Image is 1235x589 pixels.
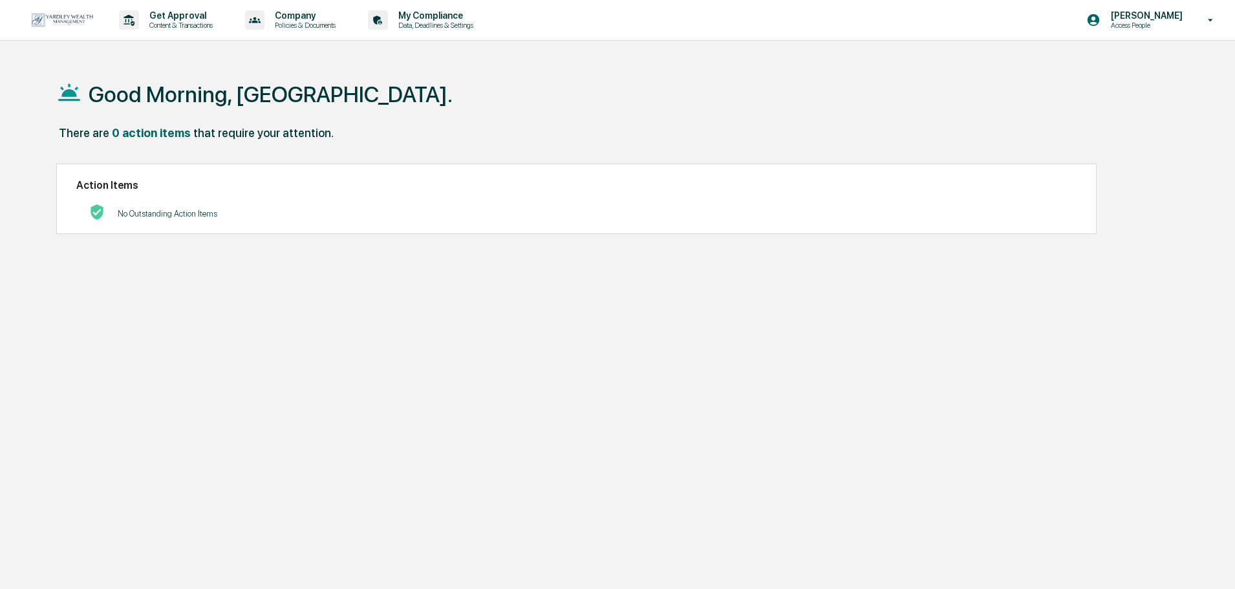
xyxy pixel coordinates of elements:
[388,21,480,30] p: Data, Deadlines & Settings
[139,10,219,21] p: Get Approval
[76,179,1077,191] h2: Action Items
[139,21,219,30] p: Content & Transactions
[1101,10,1189,21] p: [PERSON_NAME]
[31,13,93,27] img: logo
[112,126,191,140] div: 0 action items
[264,21,342,30] p: Policies & Documents
[264,10,342,21] p: Company
[89,204,105,220] img: No Actions logo
[1101,21,1189,30] p: Access People
[193,126,334,140] div: that require your attention.
[89,81,453,107] h1: Good Morning, [GEOGRAPHIC_DATA].
[59,126,109,140] div: There are
[118,209,217,219] p: No Outstanding Action Items
[388,10,480,21] p: My Compliance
